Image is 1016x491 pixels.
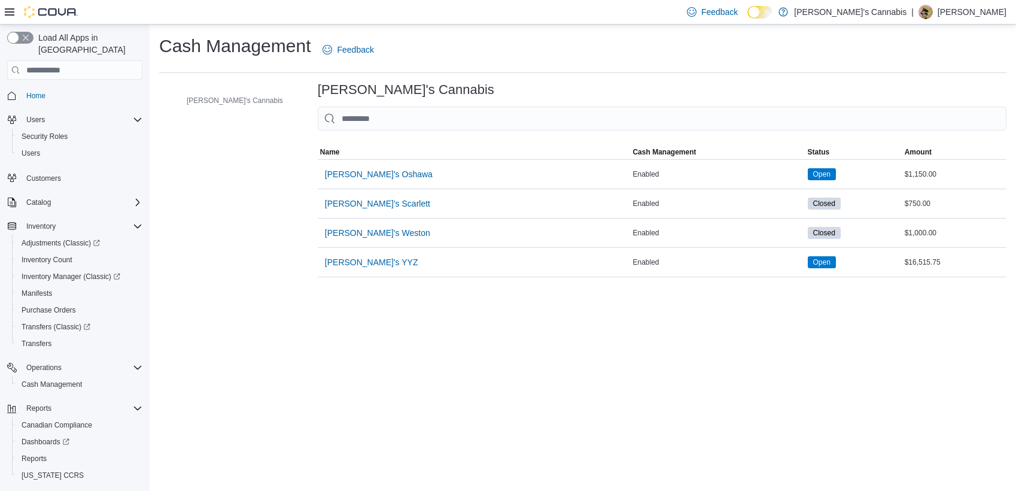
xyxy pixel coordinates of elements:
[12,376,147,393] button: Cash Management
[22,380,82,389] span: Cash Management
[17,146,45,160] a: Users
[320,162,437,186] button: [PERSON_NAME]'s Oshawa
[808,147,830,157] span: Status
[24,6,78,18] img: Cova
[22,401,142,416] span: Reports
[17,146,142,160] span: Users
[2,218,147,235] button: Inventory
[17,320,142,334] span: Transfers (Classic)
[12,235,147,251] a: Adjustments (Classic)
[26,198,51,207] span: Catalog
[318,83,494,97] h3: [PERSON_NAME]'s Cannabis
[17,236,142,250] span: Adjustments (Classic)
[22,401,56,416] button: Reports
[630,255,805,269] div: Enabled
[813,198,835,209] span: Closed
[22,360,66,375] button: Operations
[17,451,51,466] a: Reports
[318,38,378,62] a: Feedback
[808,198,841,210] span: Closed
[17,377,87,392] a: Cash Management
[318,145,631,159] button: Name
[17,320,95,334] a: Transfers (Classic)
[22,255,72,265] span: Inventory Count
[34,32,142,56] span: Load All Apps in [GEOGRAPHIC_DATA]
[902,226,1006,240] div: $1,000.00
[12,302,147,319] button: Purchase Orders
[22,238,100,248] span: Adjustments (Classic)
[701,6,738,18] span: Feedback
[905,147,932,157] span: Amount
[805,145,902,159] button: Status
[630,145,805,159] button: Cash Management
[12,128,147,145] button: Security Roles
[17,418,97,432] a: Canadian Compliance
[22,89,50,103] a: Home
[630,167,805,181] div: Enabled
[17,269,125,284] a: Inventory Manager (Classic)
[632,147,696,157] span: Cash Management
[17,253,77,267] a: Inventory Count
[17,377,142,392] span: Cash Management
[26,115,45,125] span: Users
[17,337,142,351] span: Transfers
[2,194,147,211] button: Catalog
[22,420,92,430] span: Canadian Compliance
[17,236,105,250] a: Adjustments (Classic)
[22,113,50,127] button: Users
[813,228,835,238] span: Closed
[22,322,90,332] span: Transfers (Classic)
[808,227,841,239] span: Closed
[318,107,1006,131] input: This is a search bar. As you type, the results lower in the page will automatically filter.
[320,192,435,216] button: [PERSON_NAME]'s Scarlett
[320,250,423,274] button: [PERSON_NAME]'s YYZ
[17,129,142,144] span: Security Roles
[747,6,772,19] input: Dark Mode
[22,88,142,103] span: Home
[911,5,914,19] p: |
[630,226,805,240] div: Enabled
[918,5,933,19] div: Chelsea Hamilton
[170,93,288,108] button: [PERSON_NAME]'s Cannabis
[22,289,52,298] span: Manifests
[17,269,142,284] span: Inventory Manager (Classic)
[17,435,142,449] span: Dashboards
[808,256,836,268] span: Open
[17,303,81,317] a: Purchase Orders
[325,198,430,210] span: [PERSON_NAME]'s Scarlett
[17,286,57,301] a: Manifests
[17,253,142,267] span: Inventory Count
[325,227,430,239] span: [PERSON_NAME]'s Weston
[22,171,66,186] a: Customers
[22,360,142,375] span: Operations
[22,113,142,127] span: Users
[22,305,76,315] span: Purchase Orders
[337,44,373,56] span: Feedback
[22,454,47,463] span: Reports
[12,450,147,467] button: Reports
[630,196,805,211] div: Enabled
[17,337,56,351] a: Transfers
[902,196,1006,211] div: $750.00
[22,195,56,210] button: Catalog
[22,272,120,281] span: Inventory Manager (Classic)
[22,132,68,141] span: Security Roles
[22,219,142,234] span: Inventory
[17,468,142,483] span: Washington CCRS
[17,418,142,432] span: Canadian Compliance
[17,451,142,466] span: Reports
[2,169,147,186] button: Customers
[813,257,831,268] span: Open
[22,471,84,480] span: [US_STATE] CCRS
[17,286,142,301] span: Manifests
[17,303,142,317] span: Purchase Orders
[12,434,147,450] a: Dashboards
[320,221,435,245] button: [PERSON_NAME]'s Weston
[12,417,147,434] button: Canadian Compliance
[2,359,147,376] button: Operations
[22,148,40,158] span: Users
[12,467,147,484] button: [US_STATE] CCRS
[12,145,147,162] button: Users
[26,222,56,231] span: Inventory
